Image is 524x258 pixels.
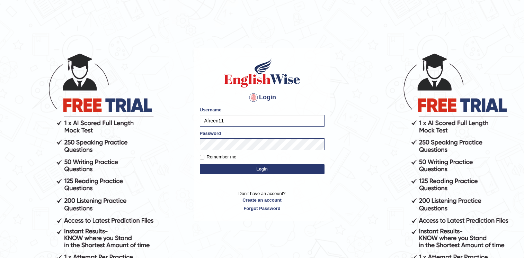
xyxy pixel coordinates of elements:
[200,154,237,160] label: Remember me
[200,92,325,103] h4: Login
[200,130,221,137] label: Password
[200,107,222,113] label: Username
[200,205,325,212] a: Forgot Password
[200,164,325,174] button: Login
[200,155,204,159] input: Remember me
[200,190,325,212] p: Don't have an account?
[223,57,302,89] img: Logo of English Wise sign in for intelligent practice with AI
[200,197,325,203] a: Create an account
